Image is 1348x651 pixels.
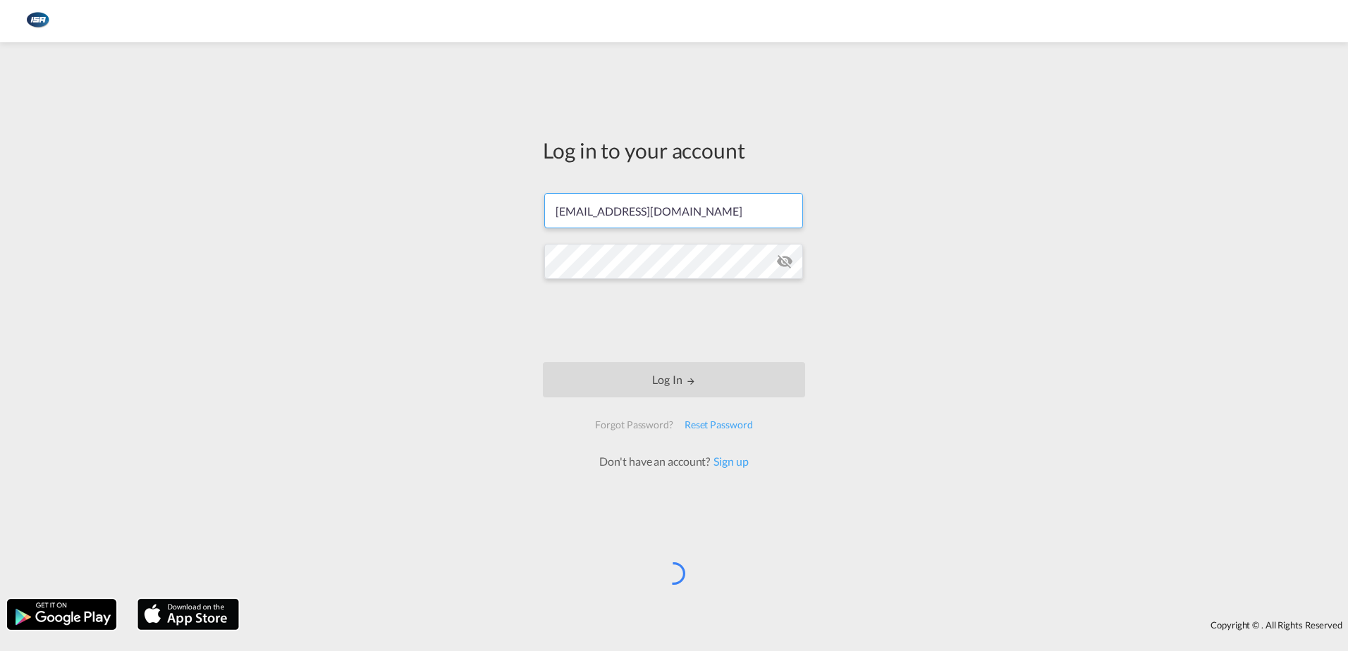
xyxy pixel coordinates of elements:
md-icon: icon-eye-off [776,253,793,270]
a: Sign up [710,454,748,468]
div: Log in to your account [543,135,805,165]
input: Enter email/phone number [544,193,803,228]
img: apple.png [136,597,240,631]
div: Forgot Password? [589,412,678,438]
div: Don't have an account? [584,454,764,469]
iframe: reCAPTCHA [567,293,781,348]
img: 1aa151c0c08011ec8d6f413816f9a227.png [21,6,53,37]
div: Reset Password [679,412,759,438]
div: Copyright © . All Rights Reserved [246,613,1348,637]
img: google.png [6,597,118,631]
button: LOGIN [543,362,805,397]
